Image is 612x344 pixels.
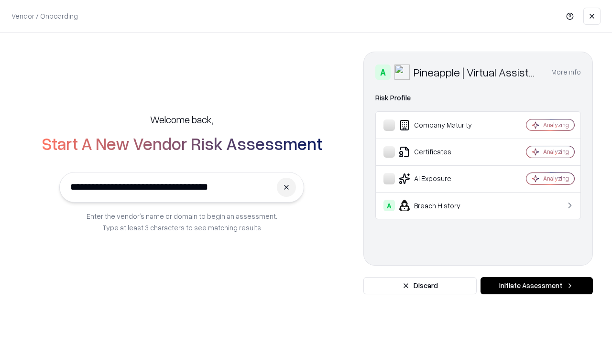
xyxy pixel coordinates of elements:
p: Vendor / Onboarding [11,11,78,21]
div: Pineapple | Virtual Assistant Agency [414,64,540,80]
div: AI Exposure [383,173,498,184]
button: Discard [363,277,477,294]
p: Enter the vendor’s name or domain to begin an assessment. Type at least 3 characters to see match... [87,210,277,233]
div: A [383,200,395,211]
h2: Start A New Vendor Risk Assessment [42,134,322,153]
div: Certificates [383,146,498,158]
button: Initiate Assessment [481,277,593,294]
div: Risk Profile [375,92,581,104]
h5: Welcome back, [150,113,213,126]
button: More info [551,64,581,81]
div: Analyzing [543,174,569,183]
div: Breach History [383,200,498,211]
div: Company Maturity [383,119,498,131]
div: Analyzing [543,148,569,156]
img: Pineapple | Virtual Assistant Agency [394,64,410,80]
div: A [375,64,391,80]
div: Analyzing [543,121,569,129]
